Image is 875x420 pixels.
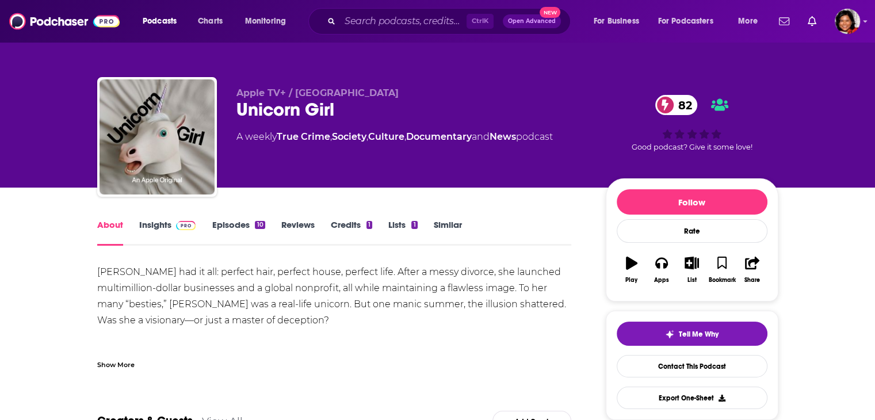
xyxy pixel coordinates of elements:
span: , [366,131,368,142]
span: Tell Me Why [679,330,719,339]
button: Export One-Sheet [617,387,767,409]
a: Society [332,131,366,142]
a: Episodes10 [212,219,265,246]
a: Culture [368,131,404,142]
button: Apps [647,249,677,291]
div: 10 [255,221,265,229]
span: Good podcast? Give it some love! [632,143,752,151]
img: tell me why sparkle [665,330,674,339]
a: Similar [434,219,462,246]
img: Podchaser - Follow, Share and Rate Podcasts [9,10,120,32]
a: About [97,219,123,246]
a: True Crime [277,131,330,142]
span: New [540,7,560,18]
button: open menu [586,12,654,30]
span: More [738,13,758,29]
a: Reviews [281,219,315,246]
div: Apps [654,277,669,284]
a: InsightsPodchaser Pro [139,219,196,246]
a: Charts [190,12,230,30]
img: Podchaser Pro [176,221,196,230]
span: Monitoring [245,13,286,29]
button: Share [737,249,767,291]
a: 82 [655,95,698,115]
div: Bookmark [708,277,735,284]
div: Search podcasts, credits, & more... [319,8,582,35]
button: Bookmark [707,249,737,291]
span: Logged in as terelynbc [835,9,860,34]
div: 82Good podcast? Give it some love! [606,87,778,159]
img: User Profile [835,9,860,34]
span: For Business [594,13,639,29]
span: and [472,131,490,142]
button: open menu [651,12,730,30]
button: tell me why sparkleTell Me Why [617,322,767,346]
span: , [330,131,332,142]
button: Show profile menu [835,9,860,34]
a: Documentary [406,131,472,142]
a: News [490,131,516,142]
div: 1 [411,221,417,229]
button: open menu [135,12,192,30]
div: List [687,277,697,284]
span: 82 [667,95,698,115]
a: Contact This Podcast [617,355,767,377]
a: Show notifications dropdown [803,12,821,31]
input: Search podcasts, credits, & more... [340,12,467,30]
button: open menu [237,12,301,30]
button: List [677,249,706,291]
span: , [404,131,406,142]
div: Share [744,277,760,284]
span: For Podcasters [658,13,713,29]
button: open menu [730,12,772,30]
span: Ctrl K [467,14,494,29]
span: Charts [198,13,223,29]
div: Play [625,277,637,284]
button: Open AdvancedNew [503,14,561,28]
div: A weekly podcast [236,130,553,144]
span: Podcasts [143,13,177,29]
span: Open Advanced [508,18,556,24]
a: Show notifications dropdown [774,12,794,31]
div: Rate [617,219,767,243]
button: Play [617,249,647,291]
a: Lists1 [388,219,417,246]
span: Apple TV+ / [GEOGRAPHIC_DATA] [236,87,399,98]
img: Unicorn Girl [100,79,215,194]
a: Credits1 [331,219,372,246]
div: 1 [366,221,372,229]
button: Follow [617,189,767,215]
